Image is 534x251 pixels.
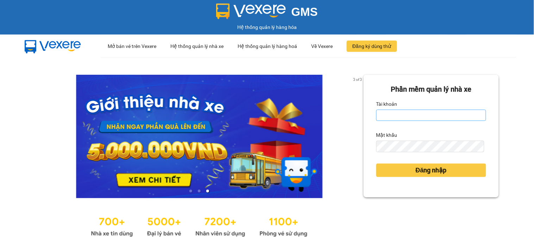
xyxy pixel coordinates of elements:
li: slide item 1 [189,190,192,192]
span: Đăng ký dùng thử [352,42,391,50]
div: Phần mềm quản lý nhà xe [376,84,486,95]
img: mbUUG5Q.png [18,35,88,58]
img: logo 2 [216,4,286,19]
div: Hệ thống quản lý hàng hoá [238,35,297,57]
label: Tài khoản [376,98,397,110]
p: 3 of 3 [351,75,364,84]
button: Đăng nhập [376,164,486,177]
div: Hệ thống quản lý nhà xe [170,35,224,57]
input: Tài khoản [376,110,486,121]
input: Mật khẩu [376,141,485,152]
button: Đăng ký dùng thử [347,41,397,52]
li: slide item 3 [206,190,209,192]
div: Về Vexere [311,35,333,57]
div: Hệ thống quản lý hàng hóa [2,23,532,31]
a: GMS [216,11,318,16]
span: Đăng nhập [416,165,447,175]
span: GMS [291,5,318,18]
li: slide item 2 [198,190,201,192]
div: Mở bán vé trên Vexere [108,35,156,57]
img: Statistics.png [91,212,308,239]
button: next slide / item [354,75,364,198]
button: previous slide / item [35,75,45,198]
label: Mật khẩu [376,129,397,141]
